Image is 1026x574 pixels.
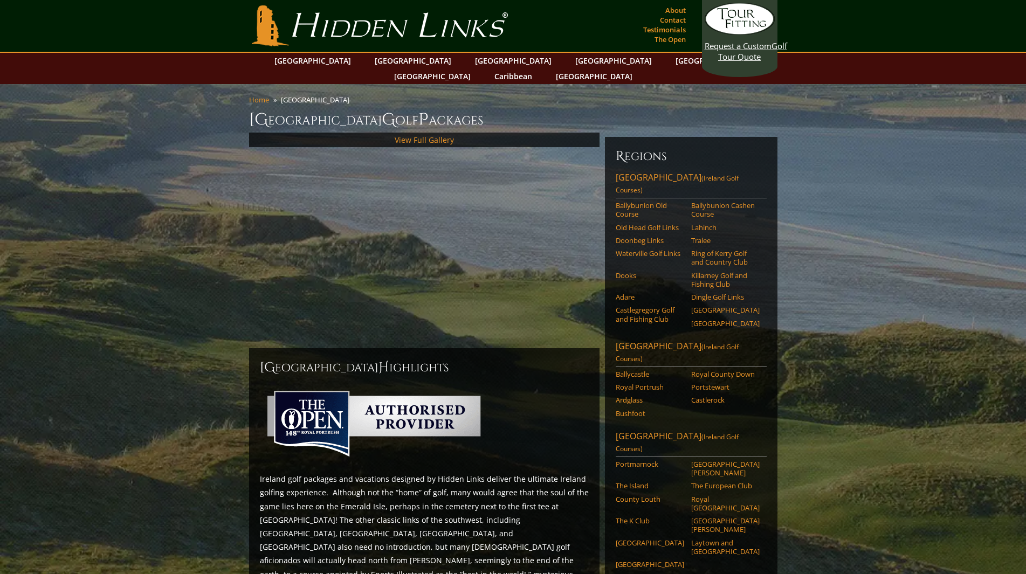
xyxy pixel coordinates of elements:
a: The Open [652,32,688,47]
a: Testimonials [641,22,688,37]
a: [GEOGRAPHIC_DATA] [616,560,684,569]
a: Ring of Kerry Golf and Country Club [691,249,760,267]
a: [GEOGRAPHIC_DATA](Ireland Golf Courses) [616,340,767,367]
a: [GEOGRAPHIC_DATA](Ireland Golf Courses) [616,430,767,457]
a: Portstewart [691,383,760,391]
a: Dooks [616,271,684,280]
a: [GEOGRAPHIC_DATA][PERSON_NAME] [691,460,760,478]
a: Waterville Golf Links [616,249,684,258]
a: Tralee [691,236,760,245]
li: [GEOGRAPHIC_DATA] [281,95,354,105]
a: The Island [616,481,684,490]
a: Request a CustomGolf Tour Quote [705,3,775,62]
a: The European Club [691,481,760,490]
h6: Regions [616,148,767,165]
a: [GEOGRAPHIC_DATA][PERSON_NAME] [691,516,760,534]
a: Royal [GEOGRAPHIC_DATA] [691,495,760,513]
a: Lahinch [691,223,760,232]
span: P [418,109,429,130]
a: Doonbeg Links [616,236,684,245]
a: Dingle Golf Links [691,293,760,301]
a: [GEOGRAPHIC_DATA] [470,53,557,68]
a: Contact [657,12,688,27]
a: [GEOGRAPHIC_DATA] [691,319,760,328]
a: Caribbean [489,68,538,84]
span: Request a Custom [705,40,772,51]
a: Royal County Down [691,370,760,378]
a: Ballybunion Cashen Course [691,201,760,219]
a: Bushfoot [616,409,684,418]
a: Castlegregory Golf and Fishing Club [616,306,684,323]
a: County Louth [616,495,684,503]
a: Adare [616,293,684,301]
a: [GEOGRAPHIC_DATA] [550,68,638,84]
a: Portmarnock [616,460,684,468]
a: Killarney Golf and Fishing Club [691,271,760,289]
h1: [GEOGRAPHIC_DATA] olf ackages [249,109,777,130]
a: [GEOGRAPHIC_DATA] [570,53,657,68]
a: About [663,3,688,18]
a: View Full Gallery [395,135,454,145]
a: [GEOGRAPHIC_DATA] [369,53,457,68]
a: Castlerock [691,396,760,404]
a: [GEOGRAPHIC_DATA](Ireland Golf Courses) [616,171,767,198]
a: [GEOGRAPHIC_DATA] [691,306,760,314]
a: The K Club [616,516,684,525]
a: Royal Portrush [616,383,684,391]
a: [GEOGRAPHIC_DATA] [670,53,758,68]
a: Old Head Golf Links [616,223,684,232]
h2: [GEOGRAPHIC_DATA] ighlights [260,359,589,376]
a: Home [249,95,269,105]
span: (Ireland Golf Courses) [616,342,739,363]
span: H [378,359,389,376]
a: Laytown and [GEOGRAPHIC_DATA] [691,538,760,556]
a: [GEOGRAPHIC_DATA] [269,53,356,68]
span: (Ireland Golf Courses) [616,174,739,195]
span: G [382,109,395,130]
a: Ballycastle [616,370,684,378]
a: [GEOGRAPHIC_DATA] [616,538,684,547]
a: Ardglass [616,396,684,404]
span: (Ireland Golf Courses) [616,432,739,453]
a: [GEOGRAPHIC_DATA] [389,68,476,84]
a: Ballybunion Old Course [616,201,684,219]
